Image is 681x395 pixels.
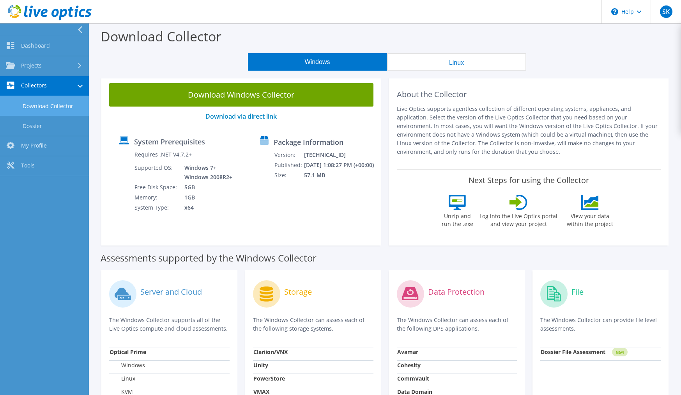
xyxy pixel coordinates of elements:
td: Memory: [134,192,179,203]
label: Assessments supported by the Windows Collector [101,254,317,262]
strong: Unity [253,361,268,369]
label: Storage [284,288,312,296]
td: Windows 7+ Windows 2008R2+ [179,163,234,182]
td: [DATE] 1:08:27 PM (+00:00) [304,160,377,170]
p: Live Optics supports agentless collection of different operating systems, appliances, and applica... [397,105,661,156]
strong: Clariion/VNX [253,348,288,356]
td: x64 [179,203,234,213]
td: Supported OS: [134,163,179,182]
label: Log into the Live Optics portal and view your project [479,210,558,228]
p: The Windows Collector supports all of the Live Optics compute and cloud assessments. [109,316,230,333]
a: Download Windows Collector [109,83,373,107]
td: Free Disk Space: [134,182,179,192]
svg: \n [611,8,618,15]
button: Windows [248,53,387,71]
a: Download via direct link [205,112,277,121]
label: Next Steps for using the Collector [469,176,589,185]
strong: PowerStore [253,375,285,382]
label: Windows [110,361,145,369]
p: The Windows Collector can provide file level assessments. [540,316,661,333]
label: Requires .NET V4.7.2+ [134,151,192,158]
td: Published: [274,160,304,170]
label: Server and Cloud [140,288,202,296]
label: System Prerequisites [134,138,205,146]
strong: Optical Prime [110,348,146,356]
td: Version: [274,150,304,160]
p: The Windows Collector can assess each of the following storage systems. [253,316,373,333]
strong: Dossier File Assessment [541,348,605,356]
p: The Windows Collector can assess each of the following DPS applications. [397,316,517,333]
tspan: NEW! [616,350,624,354]
td: Size: [274,170,304,180]
label: File [571,288,584,296]
label: Package Information [274,138,343,146]
span: SK [660,5,672,18]
td: [TECHNICAL_ID] [304,150,377,160]
h2: About the Collector [397,90,661,99]
strong: CommVault [397,375,429,382]
label: View your data within the project [562,210,618,228]
label: Data Protection [428,288,485,296]
td: 1GB [179,192,234,203]
label: Linux [110,375,135,383]
button: Linux [387,53,526,71]
label: Download Collector [101,27,221,45]
td: System Type: [134,203,179,213]
td: 5GB [179,182,234,192]
strong: Avamar [397,348,418,356]
strong: Cohesity [397,361,421,369]
label: Unzip and run the .exe [439,210,475,228]
td: 57.1 MB [304,170,377,180]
